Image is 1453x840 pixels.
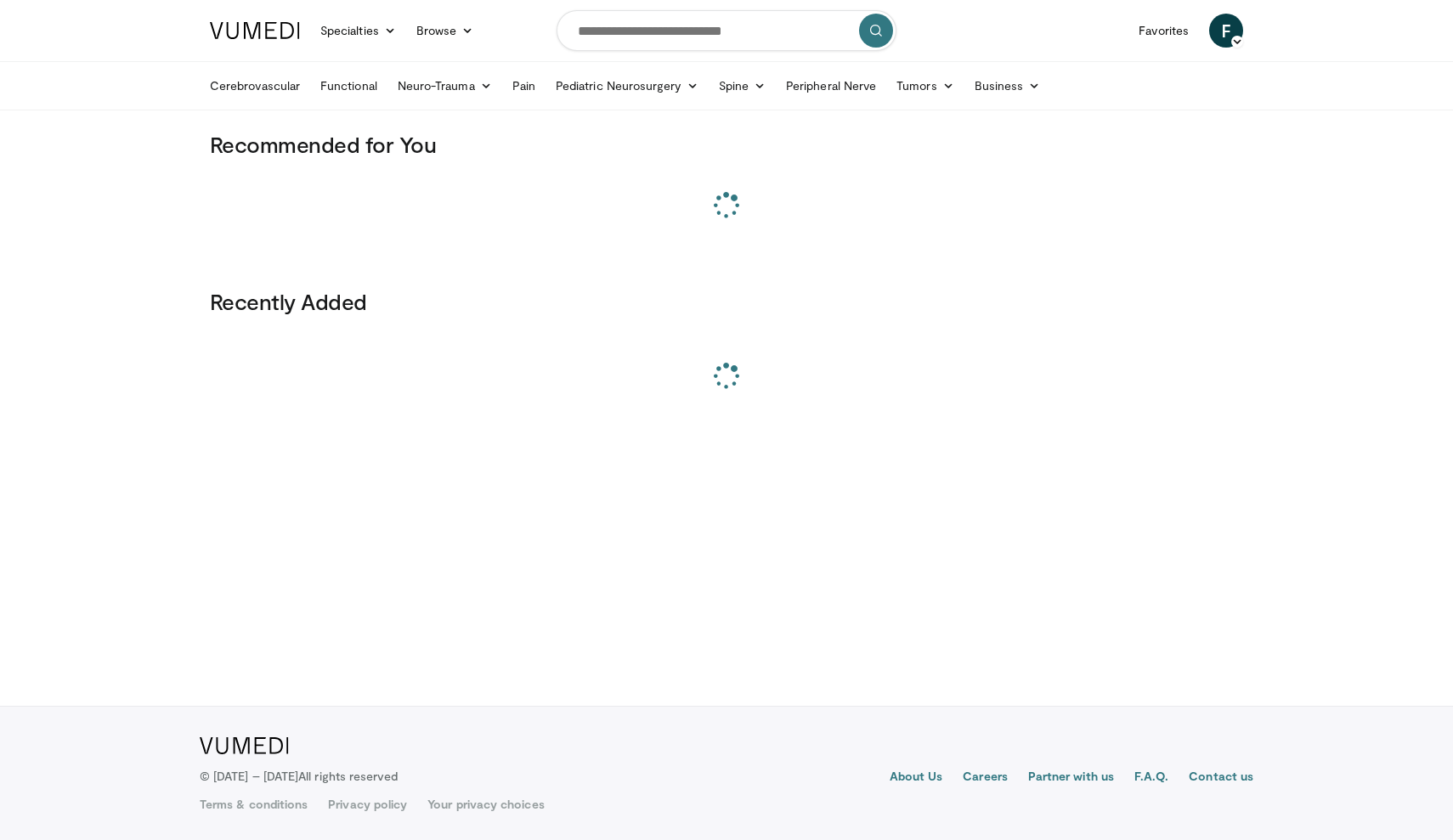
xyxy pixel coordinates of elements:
[546,69,709,103] a: Pediatric Neurosurgery
[963,768,1008,788] a: Careers
[502,69,546,103] a: Pain
[310,14,406,48] a: Specialties
[210,22,300,39] img: VuMedi Logo
[1134,768,1168,788] a: F.A.Q.
[200,737,289,754] img: VuMedi Logo
[387,69,502,103] a: Neuro-Trauma
[557,10,896,51] input: Search topics, interventions
[310,69,387,103] a: Functional
[210,131,1243,158] h3: Recommended for You
[776,69,886,103] a: Peripheral Nerve
[886,69,964,103] a: Tumors
[200,796,308,813] a: Terms & conditions
[709,69,776,103] a: Spine
[1189,768,1253,788] a: Contact us
[1128,14,1199,48] a: Favorites
[200,768,399,785] p: © [DATE] – [DATE]
[200,69,310,103] a: Cerebrovascular
[1209,14,1243,48] a: F
[427,796,544,813] a: Your privacy choices
[328,796,407,813] a: Privacy policy
[210,288,1243,315] h3: Recently Added
[890,768,943,788] a: About Us
[406,14,484,48] a: Browse
[964,69,1051,103] a: Business
[1028,768,1114,788] a: Partner with us
[298,769,398,783] span: All rights reserved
